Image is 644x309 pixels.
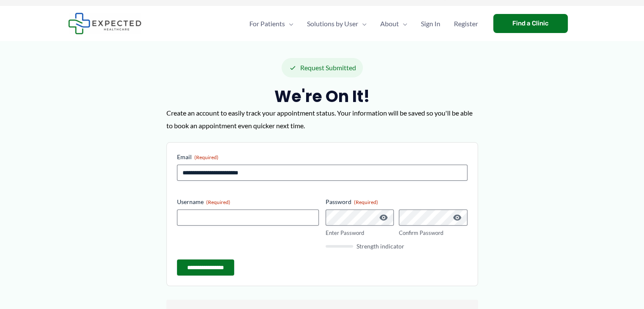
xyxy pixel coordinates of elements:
[454,9,478,39] span: Register
[307,9,358,39] span: Solutions by User
[326,198,378,206] legend: Password
[421,9,440,39] span: Sign In
[166,86,478,107] h2: We're on it!
[177,153,467,161] label: Email
[380,9,399,39] span: About
[493,14,568,33] a: Find a Clinic
[285,9,293,39] span: Menu Toggle
[243,9,485,39] nav: Primary Site Navigation
[414,9,447,39] a: Sign In
[177,198,319,206] label: Username
[249,9,285,39] span: For Patients
[447,9,485,39] a: Register
[166,107,478,132] p: Create an account to easily track your appointment status. Your information will be saved so you'...
[300,9,373,39] a: Solutions by UserMenu Toggle
[194,154,218,160] span: (Required)
[379,212,389,223] button: Show Password
[373,9,414,39] a: AboutMenu Toggle
[452,212,462,223] button: Show Password
[326,243,467,249] div: Strength indicator
[68,13,141,34] img: Expected Healthcare Logo - side, dark font, small
[243,9,300,39] a: For PatientsMenu Toggle
[326,229,394,237] label: Enter Password
[358,9,367,39] span: Menu Toggle
[282,58,363,77] div: Request Submitted
[399,229,467,237] label: Confirm Password
[354,199,378,205] span: (Required)
[399,9,407,39] span: Menu Toggle
[206,199,230,205] span: (Required)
